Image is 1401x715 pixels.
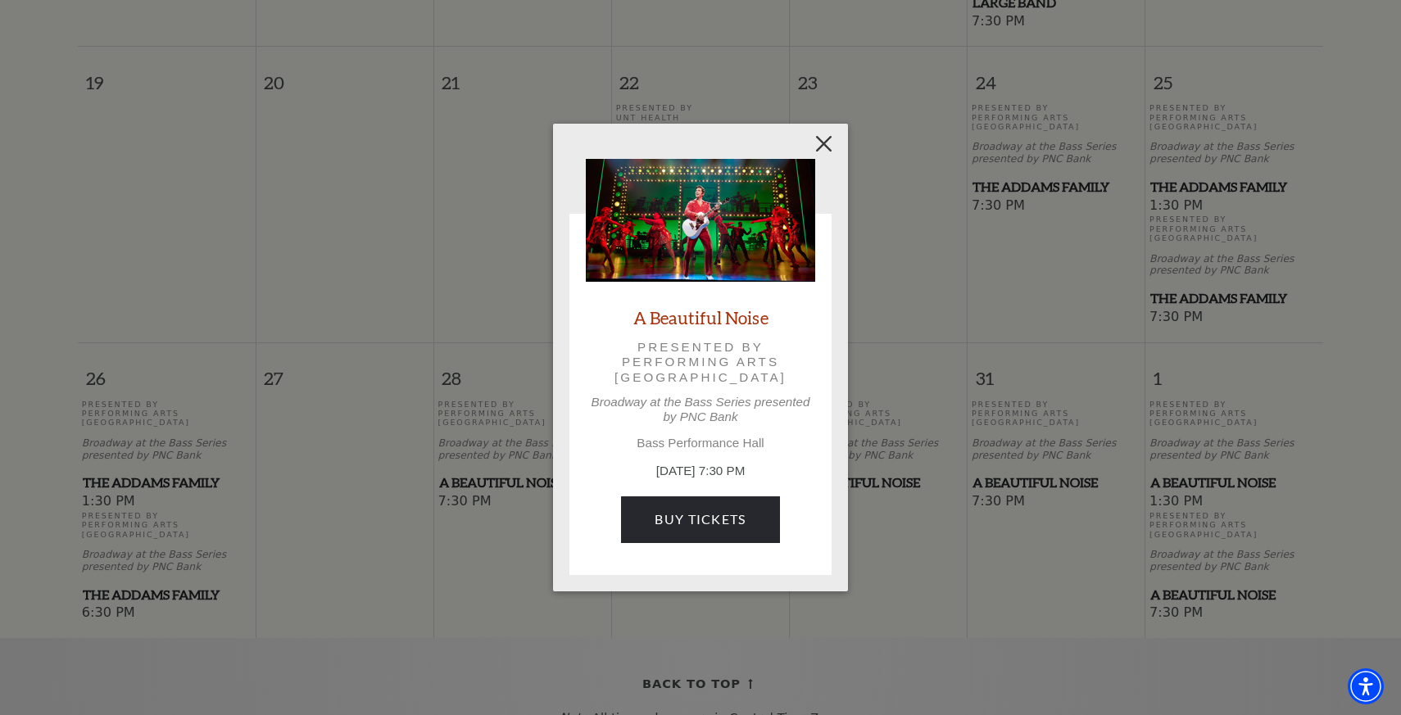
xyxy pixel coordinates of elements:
a: A Beautiful Noise [633,306,769,328]
p: Presented by Performing Arts [GEOGRAPHIC_DATA] [609,340,792,385]
p: Bass Performance Hall [586,436,815,450]
div: Accessibility Menu [1348,668,1384,704]
p: Broadway at the Bass Series presented by PNC Bank [586,395,815,424]
button: Close [809,129,840,160]
p: [DATE] 7:30 PM [586,462,815,481]
img: A Beautiful Noise [586,159,815,282]
a: Buy Tickets [621,496,779,542]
